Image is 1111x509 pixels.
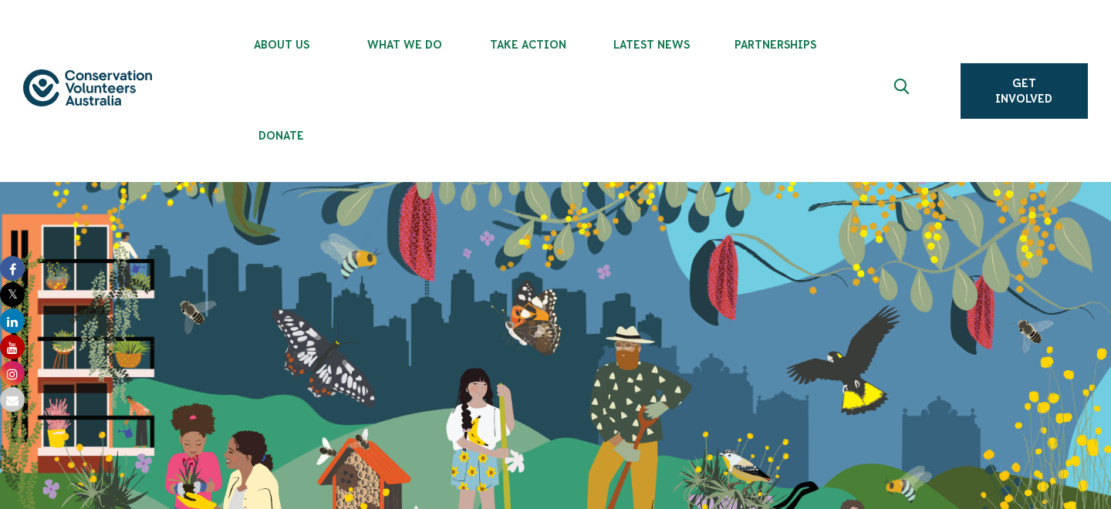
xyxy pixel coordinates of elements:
[590,39,714,51] span: Latest News
[714,39,837,51] span: Partnerships
[23,69,152,107] img: logo.svg
[343,39,467,51] span: What We Do
[885,72,922,110] button: Expand search box Close search box
[961,63,1088,119] a: Get Involved
[893,79,913,103] span: Expand search box
[220,130,343,142] span: Donate
[467,39,590,51] span: Take Action
[220,39,343,51] span: About Us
